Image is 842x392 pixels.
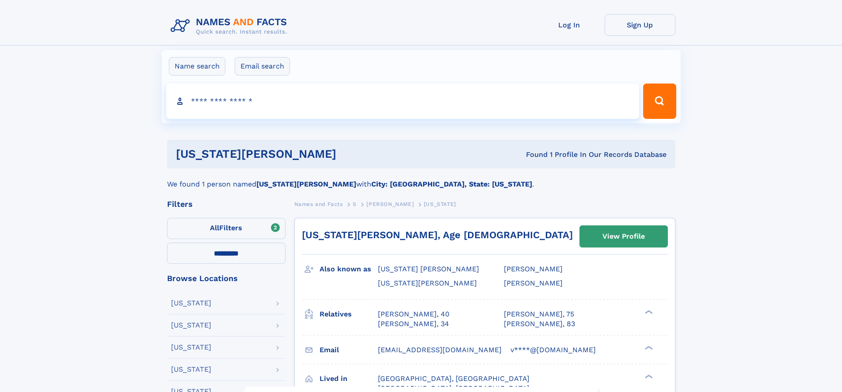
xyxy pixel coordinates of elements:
button: Search Button [643,84,676,119]
div: [US_STATE] [171,322,211,329]
a: Sign Up [605,14,675,36]
span: [PERSON_NAME] [504,279,563,287]
label: Filters [167,218,286,239]
div: [US_STATE] [171,344,211,351]
h3: Lived in [320,371,378,386]
b: City: [GEOGRAPHIC_DATA], State: [US_STATE] [371,180,532,188]
a: Names and Facts [294,198,343,209]
div: Found 1 Profile In Our Records Database [431,150,667,160]
a: [PERSON_NAME] [366,198,414,209]
a: Log In [534,14,605,36]
div: [US_STATE] [171,300,211,307]
span: S [353,201,357,207]
a: [US_STATE][PERSON_NAME], Age [DEMOGRAPHIC_DATA] [302,229,573,240]
a: View Profile [580,226,667,247]
span: [PERSON_NAME] [504,265,563,273]
span: [EMAIL_ADDRESS][DOMAIN_NAME] [378,346,502,354]
img: Logo Names and Facts [167,14,294,38]
span: [US_STATE][PERSON_NAME] [378,279,477,287]
a: [PERSON_NAME], 75 [504,309,574,319]
div: Browse Locations [167,274,286,282]
input: search input [166,84,640,119]
a: [PERSON_NAME], 34 [378,319,449,329]
a: S [353,198,357,209]
span: All [210,224,219,232]
div: We found 1 person named with . [167,168,675,190]
span: [PERSON_NAME] [366,201,414,207]
span: [US_STATE] [424,201,456,207]
h3: Email [320,343,378,358]
h3: Also known as [320,262,378,277]
h3: Relatives [320,307,378,322]
div: Filters [167,200,286,208]
div: View Profile [602,226,645,247]
a: [PERSON_NAME], 40 [378,309,450,319]
div: ❯ [643,345,653,350]
label: Name search [169,57,225,76]
a: [PERSON_NAME], 83 [504,319,575,329]
div: ❯ [643,309,653,315]
div: ❯ [643,373,653,379]
label: Email search [235,57,290,76]
span: [GEOGRAPHIC_DATA], [GEOGRAPHIC_DATA] [378,374,530,383]
b: [US_STATE][PERSON_NAME] [256,180,356,188]
h1: [US_STATE][PERSON_NAME] [176,148,431,160]
span: [US_STATE] [PERSON_NAME] [378,265,479,273]
div: [US_STATE] [171,366,211,373]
